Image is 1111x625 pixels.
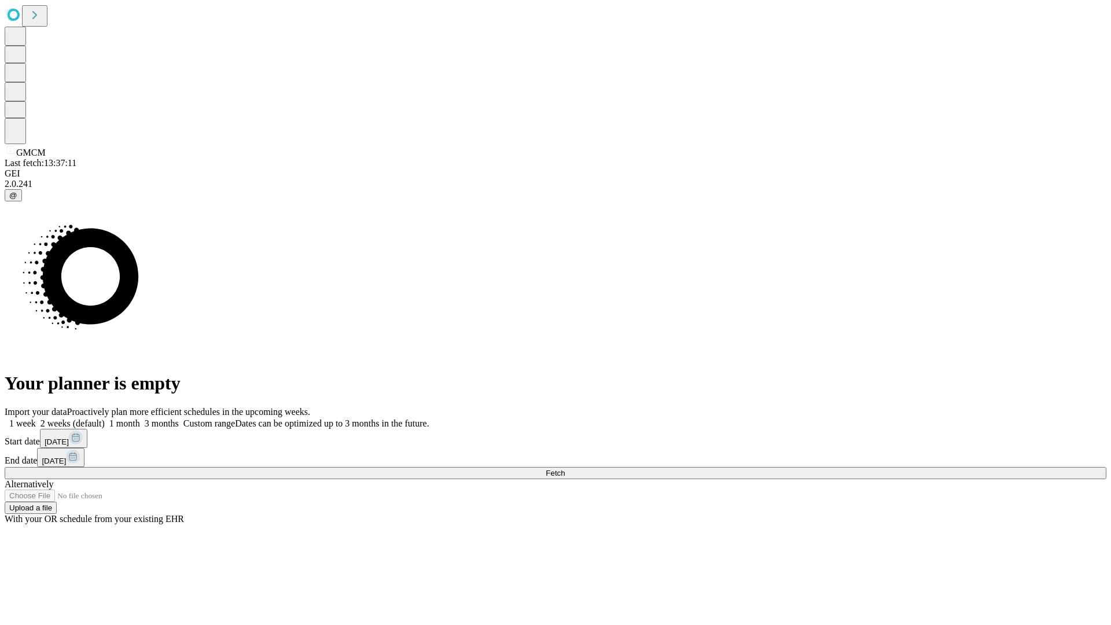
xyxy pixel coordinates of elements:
[5,168,1106,179] div: GEI
[16,148,46,157] span: GMCM
[546,469,565,477] span: Fetch
[5,479,53,489] span: Alternatively
[5,467,1106,479] button: Fetch
[5,179,1106,189] div: 2.0.241
[5,502,57,514] button: Upload a file
[109,418,140,428] span: 1 month
[5,407,67,417] span: Import your data
[145,418,179,428] span: 3 months
[9,418,36,428] span: 1 week
[183,418,235,428] span: Custom range
[5,429,1106,448] div: Start date
[5,514,184,524] span: With your OR schedule from your existing EHR
[5,373,1106,394] h1: Your planner is empty
[235,418,429,428] span: Dates can be optimized up to 3 months in the future.
[42,457,66,465] span: [DATE]
[37,448,84,467] button: [DATE]
[5,189,22,201] button: @
[5,158,76,168] span: Last fetch: 13:37:11
[41,418,105,428] span: 2 weeks (default)
[67,407,310,417] span: Proactively plan more efficient schedules in the upcoming weeks.
[40,429,87,448] button: [DATE]
[5,448,1106,467] div: End date
[45,437,69,446] span: [DATE]
[9,191,17,200] span: @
